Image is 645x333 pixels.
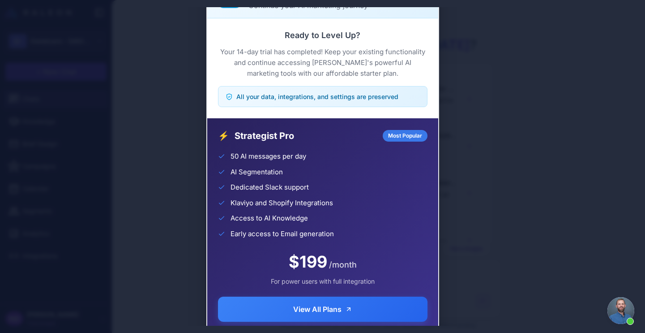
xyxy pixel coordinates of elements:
span: AI Segmentation [231,167,283,177]
span: Dedicated Slack support [231,182,309,193]
span: $199 [289,250,327,274]
button: View All Plans [218,297,427,322]
div: Most Popular [383,130,427,142]
span: Early access to Email generation [231,229,334,239]
h3: Ready to Level Up? [218,29,427,41]
span: View All Plans [293,304,342,315]
span: ⚡ [218,129,229,143]
p: Your 14-day trial has completed! Keep your existing functionality and continue accessing [PERSON_... [218,47,427,79]
span: /month [329,259,357,271]
div: For power users with full integration [218,277,427,286]
span: Klaviyo and Shopify Integrations [231,198,333,208]
span: Strategist Pro [235,129,377,143]
span: Access to AI Knowledge [231,213,308,224]
span: 50 AI messages per day [231,151,306,162]
a: Open chat [607,297,634,324]
span: All your data, integrations, and settings are preserved [236,92,398,101]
